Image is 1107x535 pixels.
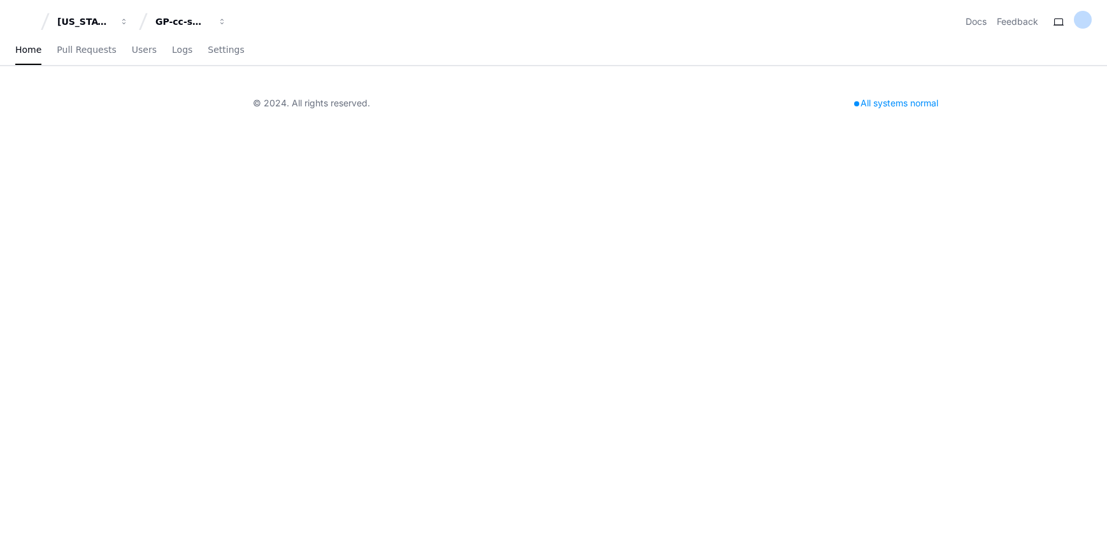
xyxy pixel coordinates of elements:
a: Home [15,36,41,65]
span: Settings [208,46,244,53]
a: Users [132,36,157,65]
div: © 2024. All rights reserved. [253,97,370,110]
button: GP-cc-sml-apps [150,10,232,33]
a: Pull Requests [57,36,116,65]
button: [US_STATE] Pacific [52,10,134,33]
div: GP-cc-sml-apps [155,15,210,28]
a: Docs [966,15,987,28]
span: Logs [172,46,192,53]
span: Home [15,46,41,53]
a: Logs [172,36,192,65]
div: All systems normal [846,94,946,112]
div: [US_STATE] Pacific [57,15,112,28]
span: Users [132,46,157,53]
button: Feedback [997,15,1038,28]
span: Pull Requests [57,46,116,53]
a: Settings [208,36,244,65]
